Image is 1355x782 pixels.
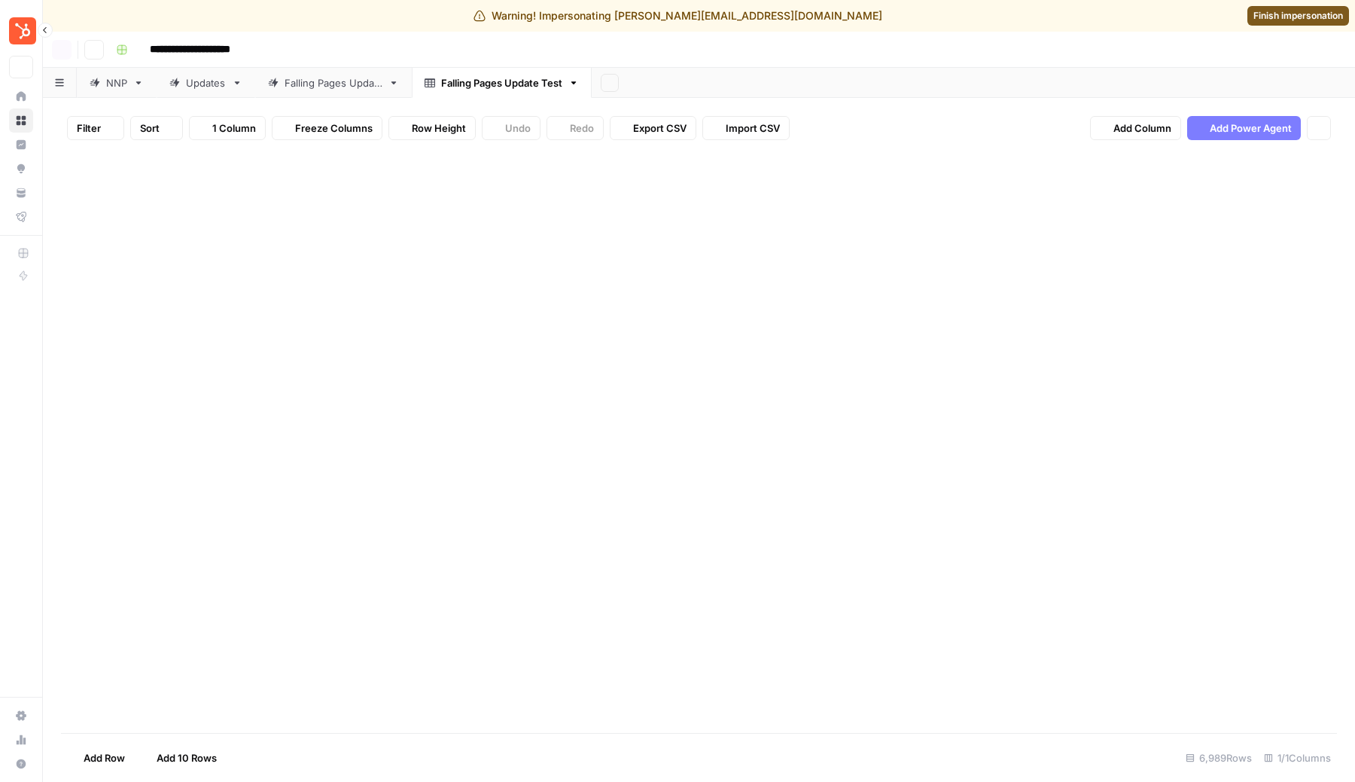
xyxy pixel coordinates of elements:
button: Workspace: Blog Content Action Plan [9,12,33,50]
button: 1 Column [189,116,266,140]
span: Add Row [84,750,125,765]
a: Usage [9,728,33,752]
button: Undo [482,116,540,140]
div: Warning! Impersonating [PERSON_NAME][EMAIL_ADDRESS][DOMAIN_NAME] [473,8,882,23]
span: Add Column [1113,121,1171,136]
span: 1 Column [212,121,256,136]
button: Import CSV [702,116,790,140]
span: Add Power Agent [1210,121,1292,136]
span: Redo [570,121,594,136]
span: Filter [77,121,101,136]
a: Browse [9,108,33,133]
button: Add Column [1090,116,1181,140]
button: Add Power Agent [1187,116,1301,140]
a: Finish impersonation [1247,6,1349,26]
div: 6,989 Rows [1180,746,1258,770]
button: Export CSV [610,116,696,140]
a: Home [9,84,33,108]
a: Opportunities [9,157,33,181]
span: Sort [140,121,160,136]
a: Falling Pages Update Test [412,68,592,98]
a: Your Data [9,181,33,205]
div: Falling Pages Update [285,75,382,90]
button: Freeze Columns [272,116,382,140]
button: Add 10 Rows [134,746,226,770]
a: Settings [9,704,33,728]
div: Updates [186,75,226,90]
a: Updates [157,68,255,98]
a: Flightpath [9,205,33,229]
button: Sort [130,116,183,140]
button: Filter [67,116,124,140]
img: Blog Content Action Plan Logo [9,17,36,44]
span: Add 10 Rows [157,750,217,765]
div: NNP [106,75,127,90]
a: NNP [77,68,157,98]
span: Finish impersonation [1253,9,1343,23]
a: Insights [9,133,33,157]
span: Freeze Columns [295,121,373,136]
button: Add Row [61,746,134,770]
button: Row Height [388,116,476,140]
div: Falling Pages Update Test [441,75,562,90]
span: Row Height [412,121,466,136]
span: Export CSV [633,121,687,136]
button: Redo [547,116,604,140]
span: Import CSV [726,121,780,136]
button: Help + Support [9,752,33,776]
a: Falling Pages Update [255,68,412,98]
span: Undo [505,121,531,136]
div: 1/1 Columns [1258,746,1337,770]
